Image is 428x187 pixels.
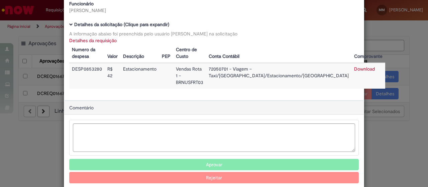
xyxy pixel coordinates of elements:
h5: Detalhes da solicitação (Clique para expandir) [69,22,359,27]
button: Rejeitar [69,172,359,183]
div: [PERSON_NAME] [69,7,209,14]
td: Estacionamento [120,63,159,89]
th: Valor [105,44,120,63]
a: Detalhes da requisição [69,37,117,43]
td: R$ 42 [105,63,120,89]
td: DESP0853280 [69,63,105,89]
th: Descrição [120,44,159,63]
th: Comprovante [351,44,385,63]
b: Funcionário [69,1,94,7]
div: A informação abaixo foi preenchida pelo usuário [PERSON_NAME] na solicitação [69,30,359,37]
th: Numero da despesa [69,44,105,63]
td: Vendas Rota 1 - BRNUSFRT03 [173,63,206,89]
td: 72050701 - Viagem – Taxi/[GEOGRAPHIC_DATA]/Estacionamento/[GEOGRAPHIC_DATA] [206,63,351,89]
th: Centro de Custo [173,44,206,63]
b: Detalhes da solicitação (Clique para expandir) [74,21,169,27]
th: Conta Contábil [206,44,351,63]
th: PEP [159,44,173,63]
button: Aprovar [69,159,359,170]
span: Comentário [69,105,94,111]
a: Download [354,66,375,72]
